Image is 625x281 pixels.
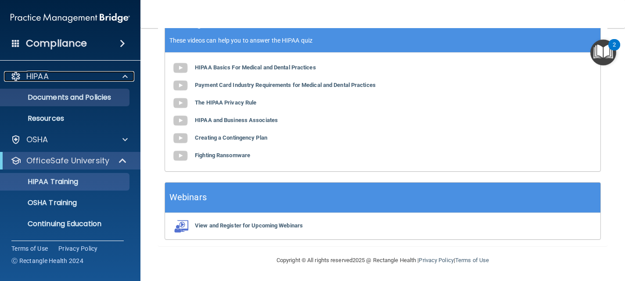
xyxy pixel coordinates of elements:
p: HIPAA Training [6,177,78,186]
b: HIPAA Basics For Medical and Dental Practices [195,64,316,71]
button: Open Resource Center, 2 new notifications [590,40,616,65]
a: OSHA [11,134,128,145]
p: These videos can help you to answer the HIPAA quiz [169,37,596,44]
a: HIPAA [11,71,128,82]
p: HIPAA [26,71,49,82]
a: OfficeSafe University [11,155,127,166]
img: PMB logo [11,9,130,27]
h4: Compliance [26,37,87,50]
div: 2 [613,45,616,56]
p: OSHA [26,134,48,145]
img: gray_youtube_icon.38fcd6cc.png [172,59,189,77]
a: Terms of Use [11,244,48,253]
p: Resources [6,114,126,123]
b: Payment Card Industry Requirements for Medical and Dental Practices [195,82,376,88]
img: gray_youtube_icon.38fcd6cc.png [172,77,189,94]
img: gray_youtube_icon.38fcd6cc.png [172,112,189,130]
span: Ⓒ Rectangle Health 2024 [11,256,83,265]
p: OfficeSafe University [26,155,109,166]
b: HIPAA and Business Associates [195,117,278,123]
b: View and Register for Upcoming Webinars [195,222,303,229]
img: gray_youtube_icon.38fcd6cc.png [172,130,189,147]
img: gray_youtube_icon.38fcd6cc.png [172,147,189,165]
a: Terms of Use [455,257,489,263]
img: gray_youtube_icon.38fcd6cc.png [172,94,189,112]
p: OSHA Training [6,198,77,207]
b: Creating a Contingency Plan [195,134,267,141]
p: Documents and Policies [6,93,126,102]
p: Settings [26,240,59,250]
a: Settings [11,240,128,250]
div: Copyright © All rights reserved 2025 @ Rectangle Health | | [223,246,543,274]
p: Continuing Education [6,220,126,228]
b: Fighting Ransomware [195,152,250,159]
h5: Webinars [169,190,207,205]
a: Privacy Policy [419,257,453,263]
a: Privacy Policy [58,244,98,253]
img: webinarIcon.c7ebbf15.png [172,220,189,233]
b: The HIPAA Privacy Rule [195,99,256,106]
